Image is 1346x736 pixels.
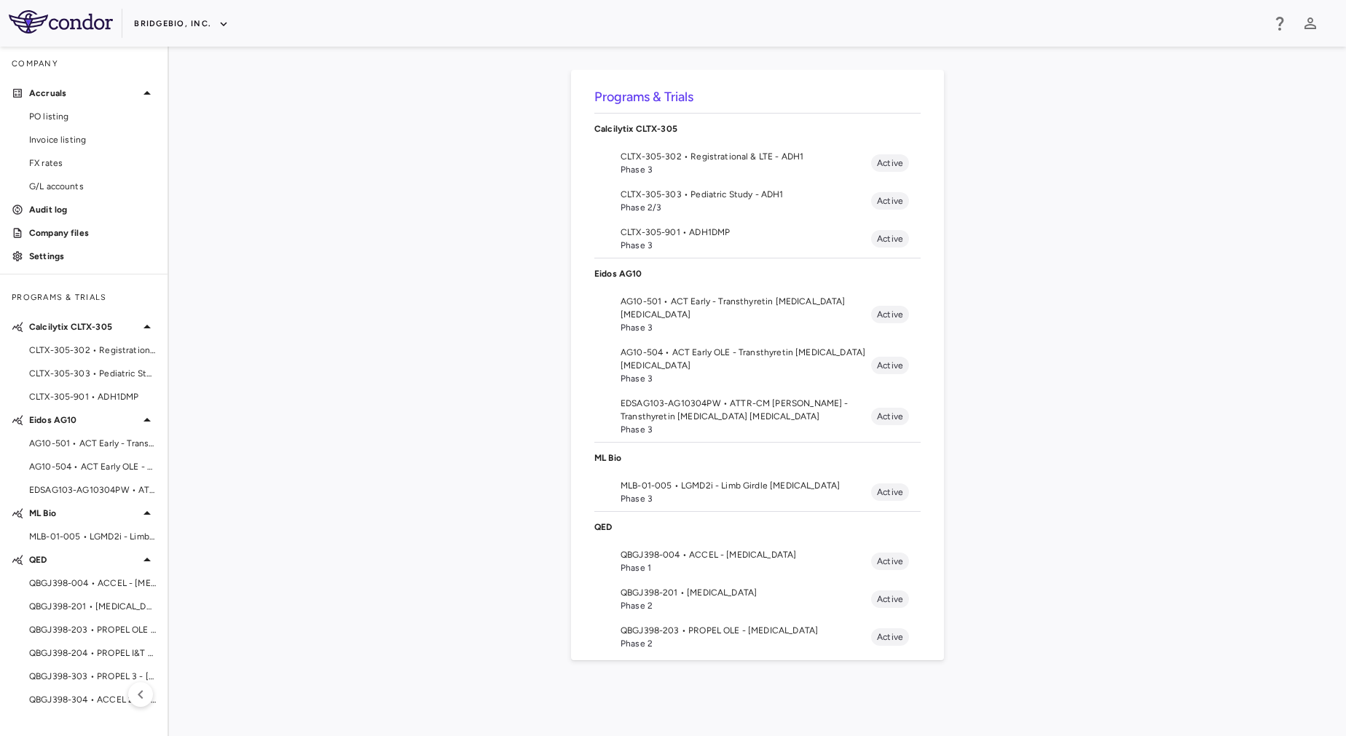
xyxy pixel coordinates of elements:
span: Active [871,486,909,499]
span: CLTX-305-901 • ADH1DMP [29,390,156,403]
span: Active [871,232,909,245]
span: Phase 3 [621,321,871,334]
span: AG10-501 • ACT Early - Transthyretin [MEDICAL_DATA] [MEDICAL_DATA] [29,437,156,450]
p: Accruals [29,87,138,100]
li: CLTX-305-901 • ADH1DMPPhase 3Active [594,220,921,258]
p: Calcilytix CLTX-305 [594,122,921,135]
p: ML Bio [29,507,138,520]
span: EDSAG103-AG10304PW • ATTR-CM [PERSON_NAME] - Transthyretin [MEDICAL_DATA] [MEDICAL_DATA] [621,397,871,423]
span: Active [871,157,909,170]
span: Phase 2 [621,637,871,650]
span: Active [871,630,909,644]
span: Invoice listing [29,133,156,146]
p: Eidos AG10 [29,413,138,427]
p: Calcilytix CLTX-305 [29,320,138,333]
span: QBGJ398-204 • PROPEL I&T - [MEDICAL_DATA] [29,646,156,660]
span: EDSAG103-AG10304PW • ATTR-CM [PERSON_NAME] - Transthyretin [MEDICAL_DATA] [MEDICAL_DATA] [29,483,156,496]
img: logo-full-BYUhSk78.svg [9,10,113,33]
span: QBGJ398-203 • PROPEL OLE - [MEDICAL_DATA] [29,623,156,636]
span: Active [871,308,909,321]
span: Active [871,555,909,568]
span: CLTX-305-303 • Pediatric Study - ADH1 [29,367,156,380]
p: Audit log [29,203,156,216]
span: Active [871,410,909,423]
li: AG10-504 • ACT Early OLE - Transthyretin [MEDICAL_DATA] [MEDICAL_DATA]Phase 3Active [594,340,921,391]
li: QBGJ398-203 • PROPEL OLE - [MEDICAL_DATA]Phase 2Active [594,618,921,656]
span: CLTX-305-303 • Pediatric Study - ADH1 [621,188,871,201]
span: Active [871,359,909,372]
span: QBGJ398-203 • PROPEL OLE - [MEDICAL_DATA] [621,624,871,637]
span: QBGJ398-201 • [MEDICAL_DATA] [621,586,871,599]
span: Active [871,593,909,606]
span: CLTX-305-302 • Registrational & LTE - ADH1 [621,150,871,163]
li: QBGJ398-004 • ACCEL - [MEDICAL_DATA]Phase 1Active [594,542,921,580]
span: MLB-01-005 • LGMD2i - Limb Girdle [MEDICAL_DATA] [29,530,156,543]
span: Phase 1 [621,561,871,574]
p: ML Bio [594,451,921,464]
div: QED [594,512,921,542]
span: Phase 3 [621,492,871,505]
p: Company files [29,226,156,240]
p: QED [29,553,138,566]
span: PO listing [29,110,156,123]
span: G/L accounts [29,180,156,193]
span: Active [871,194,909,207]
li: AG10-501 • ACT Early - Transthyretin [MEDICAL_DATA] [MEDICAL_DATA]Phase 3Active [594,289,921,340]
li: QBGJ398-201 • [MEDICAL_DATA]Phase 2Active [594,580,921,618]
span: Phase 3 [621,372,871,385]
span: CLTX-305-901 • ADH1DMP [621,226,871,239]
span: CLTX-305-302 • Registrational & LTE - ADH1 [29,344,156,357]
span: AG10-501 • ACT Early - Transthyretin [MEDICAL_DATA] [MEDICAL_DATA] [621,295,871,321]
div: Calcilytix CLTX-305 [594,114,921,144]
div: ML Bio [594,443,921,473]
span: QBGJ398-303 • PROPEL 3 - [MEDICAL_DATA] [29,670,156,683]
span: AG10-504 • ACT Early OLE - Transthyretin [MEDICAL_DATA] [MEDICAL_DATA] [621,346,871,372]
div: Eidos AG10 [594,258,921,289]
span: QBGJ398-004 • ACCEL - [MEDICAL_DATA] [621,548,871,561]
span: Phase 2/3 [621,201,871,214]
span: QBGJ398-201 • [MEDICAL_DATA] [29,600,156,613]
p: QED [594,521,921,534]
li: MLB-01-005 • LGMD2i - Limb Girdle [MEDICAL_DATA]Phase 3Active [594,473,921,511]
span: Phase 3 [621,239,871,252]
span: FX rates [29,157,156,170]
span: Phase 3 [621,423,871,436]
span: MLB-01-005 • LGMD2i - Limb Girdle [MEDICAL_DATA] [621,479,871,492]
li: CLTX-305-302 • Registrational & LTE - ADH1Phase 3Active [594,144,921,182]
li: EDSAG103-AG10304PW • ATTR-CM [PERSON_NAME] - Transthyretin [MEDICAL_DATA] [MEDICAL_DATA]Phase 3Ac... [594,391,921,442]
h6: Programs & Trials [594,87,921,107]
span: AG10-504 • ACT Early OLE - Transthyretin [MEDICAL_DATA] [MEDICAL_DATA] [29,460,156,473]
li: CLTX-305-303 • Pediatric Study - ADH1Phase 2/3Active [594,182,921,220]
p: Settings [29,250,156,263]
span: QBGJ398-304 • ACCEL 2/3 - [MEDICAL_DATA] [29,693,156,706]
span: Phase 3 [621,163,871,176]
p: Eidos AG10 [594,267,921,280]
span: QBGJ398-004 • ACCEL - [MEDICAL_DATA] [29,577,156,590]
span: Phase 2 [621,599,871,612]
button: BridgeBio, Inc. [134,12,229,36]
